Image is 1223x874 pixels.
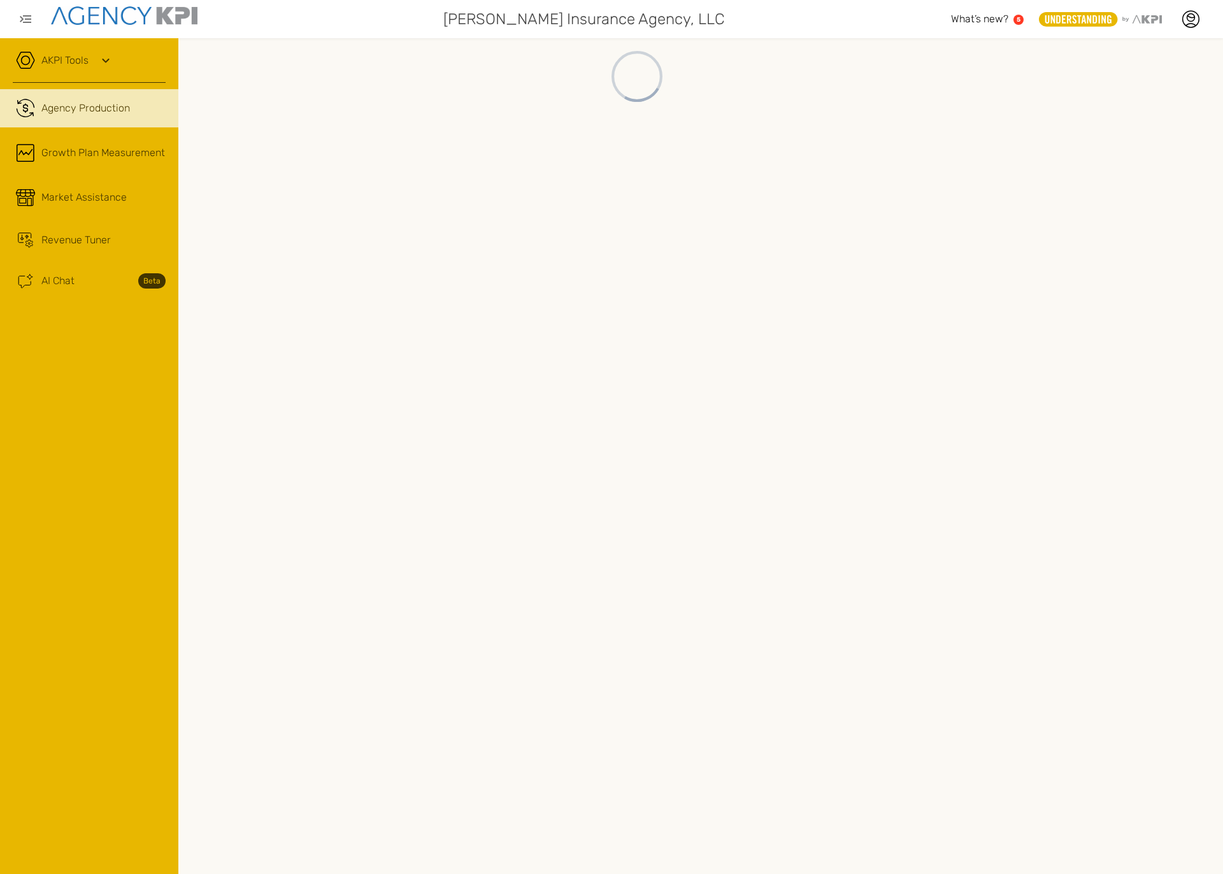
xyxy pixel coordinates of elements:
span: Market Assistance [41,190,127,205]
span: [PERSON_NAME] Insurance Agency, LLC [443,8,725,31]
span: AI Chat [41,273,75,289]
a: 5 [1013,15,1024,25]
strong: Beta [138,273,166,289]
a: AKPI Tools [41,53,89,68]
span: What’s new? [951,13,1008,25]
img: agencykpi-logo-550x69-2d9e3fa8.png [51,6,197,25]
span: Revenue Tuner [41,233,111,248]
text: 5 [1017,16,1020,23]
span: Agency Production [41,101,130,116]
